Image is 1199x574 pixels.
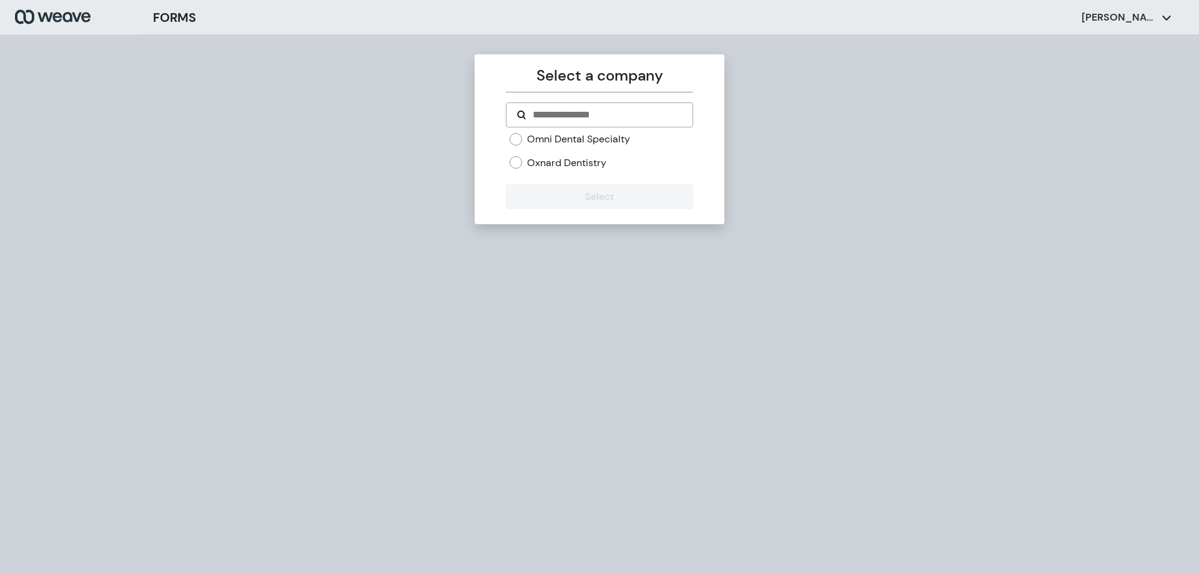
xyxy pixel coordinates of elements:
[527,132,630,146] label: Omni Dental Specialty
[531,107,682,122] input: Search
[153,8,196,27] h3: FORMS
[506,184,693,209] button: Select
[506,64,693,87] p: Select a company
[1082,11,1157,24] p: [PERSON_NAME]
[527,156,606,170] label: Oxnard Dentistry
